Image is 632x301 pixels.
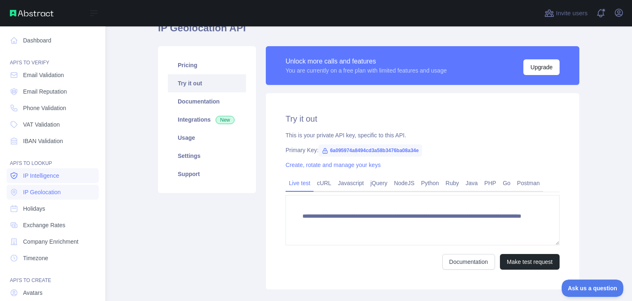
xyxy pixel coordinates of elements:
[168,111,246,129] a: Integrations New
[23,87,67,96] span: Email Reputation
[23,238,79,246] span: Company Enrichment
[7,117,99,132] a: VAT Validation
[462,176,481,190] a: Java
[556,9,588,18] span: Invite users
[23,172,59,180] span: IP Intelligence
[23,188,61,196] span: IP Geolocation
[442,254,495,270] a: Documentation
[500,254,560,270] button: Make test request
[23,254,48,262] span: Timezone
[10,10,53,16] img: Abstract API
[286,113,560,125] h2: Try it out
[7,68,99,82] a: Email Validation
[7,251,99,266] a: Timezone
[562,280,624,297] iframe: Toggle Customer Support
[168,56,246,74] a: Pricing
[523,59,560,75] button: Upgrade
[23,104,66,112] span: Phone Validation
[7,134,99,148] a: IBAN Validation
[168,92,246,111] a: Documentation
[23,120,60,129] span: VAT Validation
[7,285,99,300] a: Avatars
[481,176,500,190] a: PHP
[168,74,246,92] a: Try it out
[7,150,99,167] div: API'S TO LOOKUP
[314,176,335,190] a: cURL
[216,116,235,124] span: New
[286,56,447,66] div: Unlock more calls and features
[23,289,42,297] span: Avatars
[390,176,418,190] a: NodeJS
[7,234,99,249] a: Company Enrichment
[500,176,514,190] a: Go
[367,176,390,190] a: jQuery
[418,176,442,190] a: Python
[7,267,99,284] div: API'S TO CREATE
[514,176,543,190] a: Postman
[286,66,447,75] div: You are currently on a free plan with limited features and usage
[168,165,246,183] a: Support
[23,221,65,229] span: Exchange Rates
[23,137,63,145] span: IBAN Validation
[23,205,45,213] span: Holidays
[286,131,560,139] div: This is your private API key, specific to this API.
[286,146,560,154] div: Primary Key:
[7,49,99,66] div: API'S TO VERIFY
[286,176,314,190] a: Live test
[7,168,99,183] a: IP Intelligence
[286,162,381,168] a: Create, rotate and manage your keys
[168,147,246,165] a: Settings
[318,144,422,157] span: 6a095974a8494cd3a58b3476ba08a34e
[23,71,64,79] span: Email Validation
[543,7,589,20] button: Invite users
[7,185,99,200] a: IP Geolocation
[335,176,367,190] a: Javascript
[7,201,99,216] a: Holidays
[168,129,246,147] a: Usage
[442,176,462,190] a: Ruby
[7,84,99,99] a: Email Reputation
[158,21,579,41] h1: IP Geolocation API
[7,218,99,233] a: Exchange Rates
[7,33,99,48] a: Dashboard
[7,101,99,115] a: Phone Validation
